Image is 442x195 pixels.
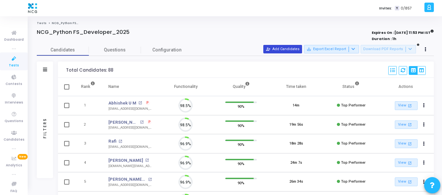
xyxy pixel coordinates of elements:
span: 90% [238,160,244,167]
th: Quality [214,78,269,96]
span: 90% [238,179,244,186]
div: Total Candidates: 88 [66,68,113,73]
button: Export Excel Report [304,45,359,53]
td: 3 [74,134,102,153]
a: View [395,101,418,110]
span: P [146,100,149,105]
span: Questions [89,47,141,53]
div: 19m 56s [289,122,303,128]
div: View Options [409,66,426,75]
div: [EMAIL_ADDRESS][DOMAIN_NAME] [108,125,152,130]
a: Abhishek U M [108,100,136,106]
span: T [395,6,399,11]
button: Add Candidates [263,45,302,53]
strong: Duration : 1h [372,36,396,41]
a: Tests [37,21,47,25]
div: 24m 7s [290,160,302,166]
a: View [395,159,418,167]
button: Actions [420,120,429,129]
span: Dashboard [4,37,24,43]
a: View [395,139,418,148]
div: Name [108,83,119,90]
span: Contests [6,81,22,87]
th: Functionality [158,78,213,96]
mat-icon: open_in_new [407,160,413,166]
span: Configuration [152,47,182,53]
mat-icon: open_in_new [140,120,144,124]
mat-icon: open_in_new [145,159,149,162]
div: Time taken [286,83,306,90]
a: Rafi [108,138,117,145]
a: [PERSON_NAME] E [108,176,146,183]
span: Candidates [4,137,24,143]
div: [EMAIL_ADDRESS][DOMAIN_NAME] [108,183,152,188]
mat-icon: open_in_new [148,178,152,181]
span: Candidates [37,47,89,53]
mat-icon: open_in_new [407,141,413,146]
span: Top Performer [341,160,366,165]
div: 26m 34s [289,179,303,185]
button: Actions [420,101,429,110]
span: Analytics [6,163,22,168]
div: Filters [42,92,48,164]
div: 18m 28s [289,141,303,146]
td: 2 [74,115,102,134]
span: 90% [238,141,244,148]
span: FAQ [10,188,17,194]
span: Questions [5,118,23,124]
nav: breadcrumb [37,21,434,25]
td: 4 [74,153,102,173]
button: Actions [420,177,429,187]
th: Rank [74,78,102,96]
span: Tests [9,63,19,68]
a: View [395,120,418,129]
a: [PERSON_NAME] [108,157,143,164]
mat-icon: open_in_new [118,140,122,143]
span: 90% [238,122,244,129]
label: Invites: [379,6,392,11]
span: New [18,154,28,160]
div: [EMAIL_ADDRESS][DOMAIN_NAME] [108,145,152,149]
span: Top Performer [341,122,366,127]
span: Top Performer [341,141,366,146]
th: Actions [379,78,434,96]
strong: Expires On : [DATE] 11:53 PM IST [372,28,434,35]
div: 14m [293,103,299,108]
button: Download PDF Reports [361,45,416,53]
span: NCG_Python FS_Developer_2025 [52,21,106,25]
span: Top Performer [341,179,366,184]
span: Top Performer [341,103,366,107]
mat-icon: person_add_alt [266,47,270,51]
mat-icon: open_in_new [138,101,142,105]
th: Status [324,78,379,96]
button: Actions [420,158,429,167]
span: 90% [238,103,244,110]
button: Actions [420,139,429,148]
a: View [395,177,418,186]
a: [PERSON_NAME] [108,119,138,126]
span: 0/857 [401,6,412,11]
mat-icon: save_alt [307,47,311,51]
span: P [148,119,151,125]
mat-icon: open_in_new [407,103,413,108]
h4: NCG_Python FS_Developer_2025 [37,29,130,35]
img: logo [26,2,39,15]
mat-icon: open_in_new [407,179,413,185]
mat-icon: open_in_new [407,122,413,127]
td: 1 [74,96,102,115]
span: Interviews [5,100,23,105]
div: [EMAIL_ADDRESS][DOMAIN_NAME] [108,106,152,111]
div: [DOMAIN_NAME][EMAIL_ADDRESS][DOMAIN_NAME] [108,164,152,169]
td: 5 [74,172,102,191]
